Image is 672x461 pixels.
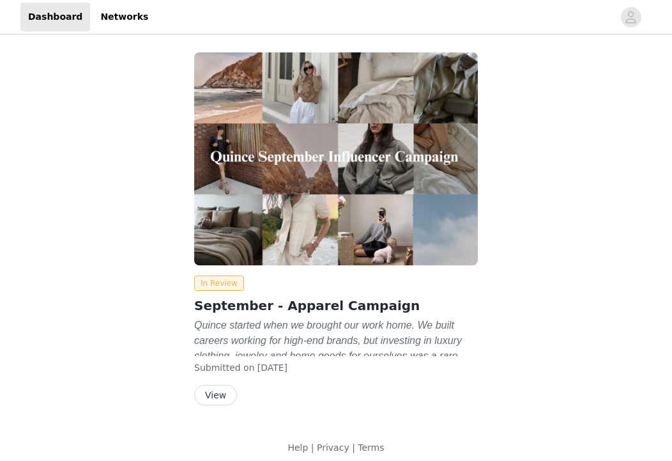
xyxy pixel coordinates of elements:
[194,391,237,400] a: View
[287,442,308,453] a: Help
[257,363,287,373] span: [DATE]
[194,52,478,265] img: Quince
[194,363,255,373] span: Submitted on
[352,442,355,453] span: |
[194,296,478,315] h2: September - Apparel Campaign
[194,276,244,291] span: In Review
[311,442,314,453] span: |
[317,442,349,453] a: Privacy
[20,3,90,31] a: Dashboard
[358,442,384,453] a: Terms
[93,3,156,31] a: Networks
[194,385,237,405] button: View
[194,320,466,407] em: Quince started when we brought our work home. We built careers working for high-end brands, but i...
[625,7,637,27] div: avatar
